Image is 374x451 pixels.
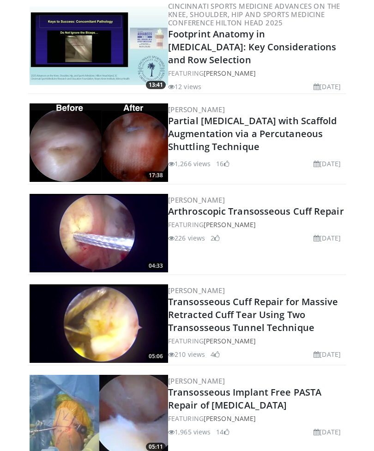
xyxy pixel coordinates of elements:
a: [PERSON_NAME] [168,195,225,204]
a: [PERSON_NAME] [204,220,256,229]
div: FEATURING [168,68,344,78]
a: Footprint Anatomy in [MEDICAL_DATA]: Key Considerations and Row Selection [168,28,336,66]
a: [PERSON_NAME] [168,105,225,114]
span: 17:38 [146,171,166,180]
a: 17:38 [30,103,168,182]
li: 1,266 views [168,159,211,168]
a: 13:41 [30,6,168,85]
a: Cincinnati Sports Medicine Advances on the Knee, Shoulder, Hip and Sports Medicine Conference Hil... [168,1,340,27]
li: 4 [211,349,220,359]
img: 427a08a1-5b7b-4cf6-861f-e0c2388bddea.jpeg.300x170_q85_crop-smart_upscale.jpg [30,103,168,182]
span: 05:11 [146,443,166,451]
img: 66c0fe37-7d45-452c-90d3-5c60266c83d0.300x170_q85_crop-smart_upscale.jpg [30,6,168,85]
span: 04:33 [146,262,166,270]
div: FEATURING [168,220,344,229]
a: Arthroscopic Transosseous Cuff Repair [168,205,344,217]
span: 13:41 [146,81,166,89]
a: [PERSON_NAME] [204,69,256,78]
a: [PERSON_NAME] [168,376,225,385]
a: Transosseous Implant Free PASTA Repair of [MEDICAL_DATA] [168,386,321,411]
li: [DATE] [314,159,341,168]
li: [DATE] [314,349,341,359]
span: 05:06 [146,352,166,361]
li: 210 views [168,349,205,359]
div: FEATURING [168,336,344,346]
li: [DATE] [314,233,341,243]
li: 12 views [168,82,201,91]
a: 04:33 [30,194,168,272]
li: 2 [211,233,220,243]
a: Partial [MEDICAL_DATA] with Scaffold Augmentation via a Percutaneous Shuttling Technique [168,114,337,153]
li: 1,965 views [168,427,211,437]
li: 226 views [168,233,205,243]
a: 05:06 [30,284,168,363]
a: [PERSON_NAME] [204,414,256,423]
div: FEATURING [168,414,344,423]
a: Transosseous Cuff Repair for Massive Retracted Cuff Tear Using Two Transosseous Tunnel Technique [168,295,338,334]
img: 8faad7b3-b6d1-455e-b4e7-c2a0566a2d35.300x170_q85_crop-smart_upscale.jpg [30,194,168,272]
li: 14 [216,427,229,437]
li: [DATE] [314,427,341,437]
a: [PERSON_NAME] [168,286,225,295]
img: 7f39ccc9-4b38-452b-9e1d-f14a6364e919.300x170_q85_crop-smart_upscale.jpg [30,284,168,363]
a: [PERSON_NAME] [204,337,256,345]
li: 16 [216,159,229,168]
li: [DATE] [314,82,341,91]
